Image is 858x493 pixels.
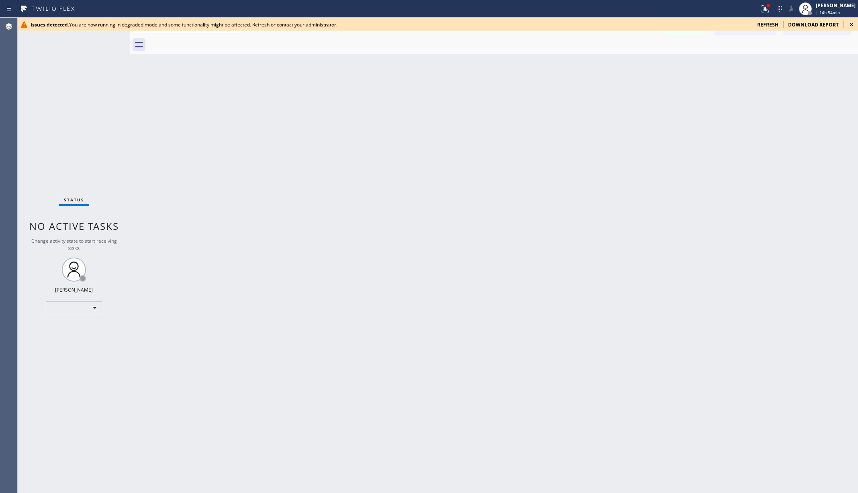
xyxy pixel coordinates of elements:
[31,21,751,28] div: You are now running in degraded mode and some functionality might be affected. Refresh or contact...
[29,219,119,233] span: No active tasks
[55,286,93,293] div: [PERSON_NAME]
[785,3,797,14] button: Mute
[816,2,856,9] div: [PERSON_NAME]
[31,21,69,28] b: Issues detected.
[757,21,778,28] span: refresh
[788,21,839,28] span: download report
[31,237,117,251] span: Change activity state to start receiving tasks.
[46,301,102,314] div: ​
[816,10,840,15] span: | 14h 54min
[64,197,84,203] span: Status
